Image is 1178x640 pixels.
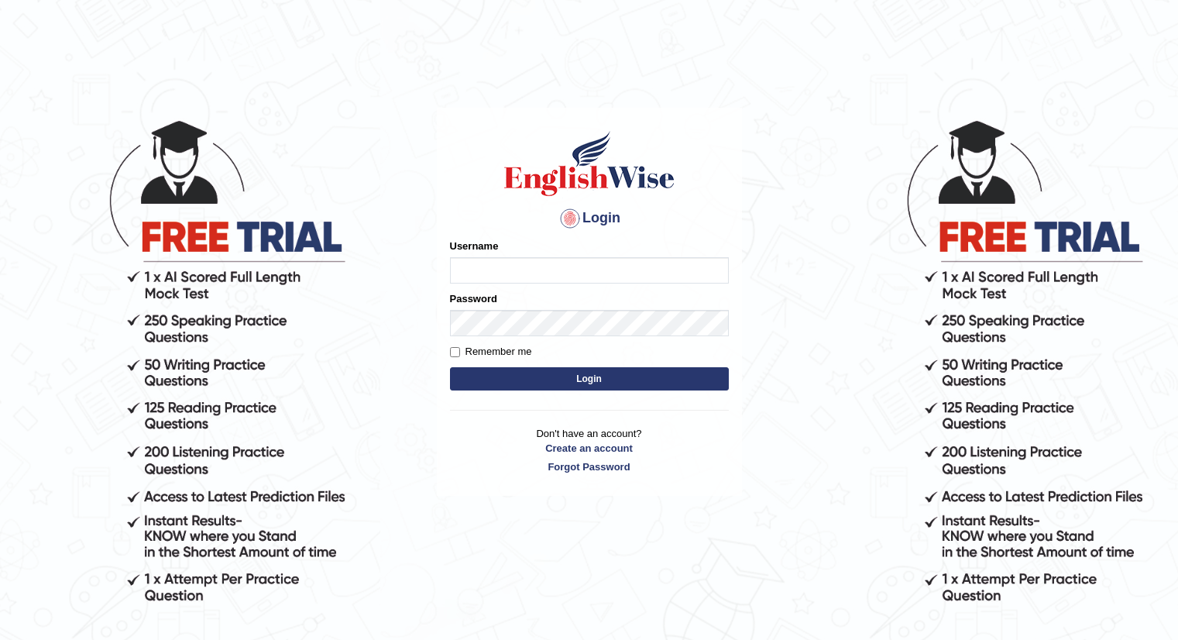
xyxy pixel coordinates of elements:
input: Remember me [450,347,460,357]
a: Forgot Password [450,459,729,474]
button: Login [450,367,729,391]
img: Logo of English Wise sign in for intelligent practice with AI [501,129,678,198]
label: Remember me [450,344,532,360]
label: Password [450,291,497,306]
h4: Login [450,206,729,231]
p: Don't have an account? [450,426,729,474]
a: Create an account [450,441,729,456]
label: Username [450,239,499,253]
